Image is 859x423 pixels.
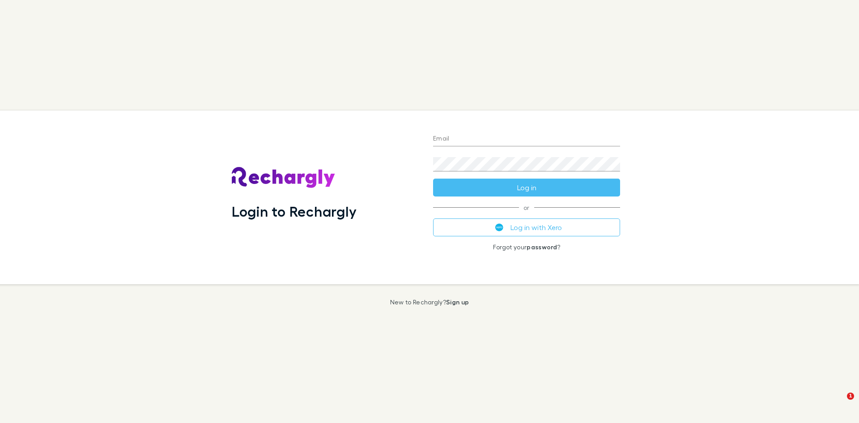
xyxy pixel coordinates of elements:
button: Log in with Xero [433,218,620,236]
iframe: Intercom live chat [829,393,850,414]
p: New to Rechargly? [390,299,469,306]
button: Log in [433,179,620,197]
img: Xero's logo [495,223,503,231]
a: password [527,243,557,251]
p: Forgot your ? [433,244,620,251]
span: 1 [847,393,854,400]
a: Sign up [446,298,469,306]
img: Rechargly's Logo [232,167,336,188]
h1: Login to Rechargly [232,203,357,220]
